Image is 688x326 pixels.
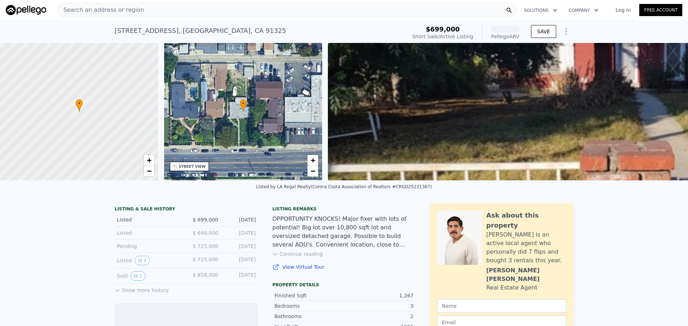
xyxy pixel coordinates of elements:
[344,302,414,310] div: 3
[193,230,218,236] span: $ 699,000
[193,217,218,223] span: $ 699,000
[311,166,315,175] span: −
[491,33,520,40] div: Pellego ARV
[437,299,566,313] input: Name
[224,216,256,223] div: [DATE]
[144,166,154,176] a: Zoom out
[272,206,416,212] div: Listing remarks
[607,6,639,14] a: Log In
[147,156,151,165] span: +
[76,100,83,107] span: •
[179,164,206,169] div: STREET VIEW
[117,216,181,223] div: Listed
[58,6,144,14] span: Search an address or region
[193,272,218,278] span: $ 858,000
[486,230,566,265] div: [PERSON_NAME] is an active local agent who personally did 7 flips and bought 3 rentals this year.
[224,271,256,281] div: [DATE]
[274,313,344,320] div: Bathrooms
[272,215,416,249] div: OPPORTUNITY KNOCKS! Major fixer with lots of potential! Big lot over 10,800 sqft lot and oversize...
[518,4,563,17] button: Solutions
[274,292,344,299] div: Finished Sqft
[486,210,566,230] div: Ask about this property
[559,24,573,39] button: Show Options
[274,302,344,310] div: Bedrooms
[224,243,256,250] div: [DATE]
[115,26,286,36] div: [STREET_ADDRESS] , [GEOGRAPHIC_DATA] , CA 91325
[307,155,318,166] a: Zoom in
[344,313,414,320] div: 2
[224,229,256,237] div: [DATE]
[115,284,169,294] button: Show more history
[272,282,416,288] div: Property details
[311,156,315,165] span: +
[117,229,181,237] div: Listed
[639,4,682,16] a: Free Account
[426,25,460,33] span: $699,000
[193,257,218,262] span: $ 725,000
[272,263,416,271] a: View Virtual Tour
[117,256,181,265] div: Listed
[240,100,247,107] span: •
[144,155,154,166] a: Zoom in
[563,4,604,17] button: Company
[147,166,151,175] span: −
[76,99,83,112] div: •
[115,206,258,213] div: LISTING & SALE HISTORY
[224,256,256,265] div: [DATE]
[135,256,150,265] button: View historical data
[193,243,218,249] span: $ 725,000
[486,266,566,283] div: [PERSON_NAME] [PERSON_NAME]
[256,184,432,189] div: Listed by LA Regal Realty (Contra Costa Association of Realtors #CRGD25221367)
[440,34,473,39] span: Active Listing
[531,25,556,38] button: SAVE
[117,271,181,281] div: Sold
[130,271,145,281] button: View historical data
[117,243,181,250] div: Pending
[486,283,537,292] div: Real Estate Agent
[6,5,46,15] img: Pellego
[272,250,323,258] button: Continue reading
[344,292,414,299] div: 1,267
[240,99,247,112] div: •
[412,34,440,39] span: Short Sale /
[307,166,318,176] a: Zoom out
